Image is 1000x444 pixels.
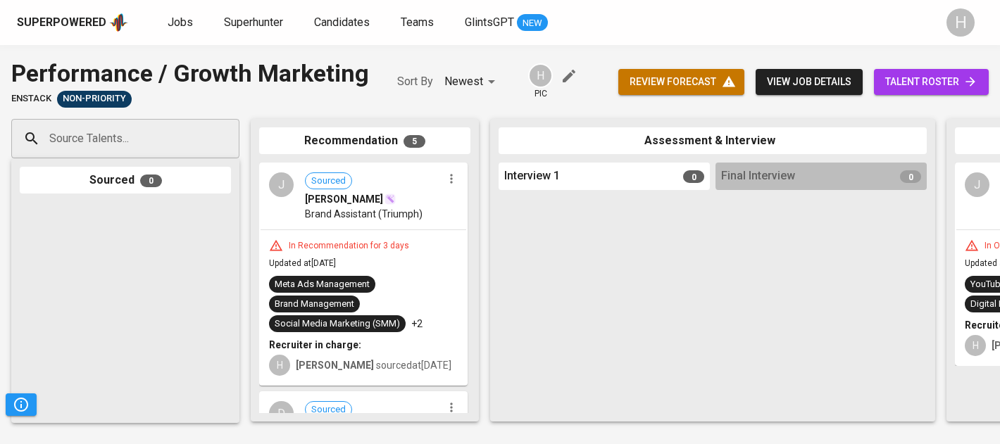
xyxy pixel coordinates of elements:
[6,393,37,416] button: Pipeline Triggers
[224,14,286,32] a: Superhunter
[721,168,795,184] span: Final Interview
[444,73,483,90] p: Newest
[965,172,989,197] div: J
[296,360,374,371] b: [PERSON_NAME]
[756,69,863,95] button: view job details
[767,73,851,91] span: view job details
[397,73,433,90] p: Sort By
[630,73,733,91] span: review forecast
[109,12,128,33] img: app logo
[314,15,370,29] span: Candidates
[275,317,400,331] div: Social Media Marketing (SMM)
[269,172,294,197] div: J
[17,15,106,31] div: Superpowered
[269,258,336,268] span: Updated at [DATE]
[269,339,361,350] b: Recruiter in charge:
[140,175,162,187] span: 0
[232,137,235,140] button: Open
[306,175,351,188] span: Sourced
[305,192,383,206] span: [PERSON_NAME]
[504,168,560,184] span: Interview 1
[517,16,548,30] span: NEW
[275,298,354,311] div: Brand Management
[465,15,514,29] span: GlintsGPT
[499,127,927,155] div: Assessment & Interview
[314,14,373,32] a: Candidates
[296,360,451,371] span: sourced at [DATE]
[17,12,128,33] a: Superpoweredapp logo
[259,127,470,155] div: Recommendation
[269,401,294,426] div: D
[269,355,290,376] div: H
[528,63,553,100] div: pic
[528,63,553,88] div: H
[900,170,921,183] span: 0
[275,278,370,291] div: Meta Ads Management
[401,15,434,29] span: Teams
[283,240,415,252] div: In Recommendation for 3 days
[224,15,283,29] span: Superhunter
[401,14,437,32] a: Teams
[11,92,51,106] span: Enstack
[168,14,196,32] a: Jobs
[20,167,231,194] div: Sourced
[404,135,425,148] span: 5
[306,403,351,417] span: Sourced
[683,170,704,183] span: 0
[444,69,500,95] div: Newest
[618,69,744,95] button: review forecast
[168,15,193,29] span: Jobs
[259,163,468,386] div: JSourced[PERSON_NAME]Brand Assistant (Triumph)In Recommendation for 3 daysUpdated at[DATE]Meta Ad...
[465,14,548,32] a: GlintsGPT NEW
[885,73,977,91] span: talent roster
[305,207,423,221] span: Brand Assistant (Triumph)
[946,8,975,37] div: H
[57,92,132,106] span: Non-Priority
[11,56,369,91] div: Performance / Growth Marketing
[57,91,132,108] div: Client on Leave
[965,335,986,356] div: H
[411,317,423,331] p: +2
[874,69,989,95] a: talent roster
[385,194,396,205] img: magic_wand.svg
